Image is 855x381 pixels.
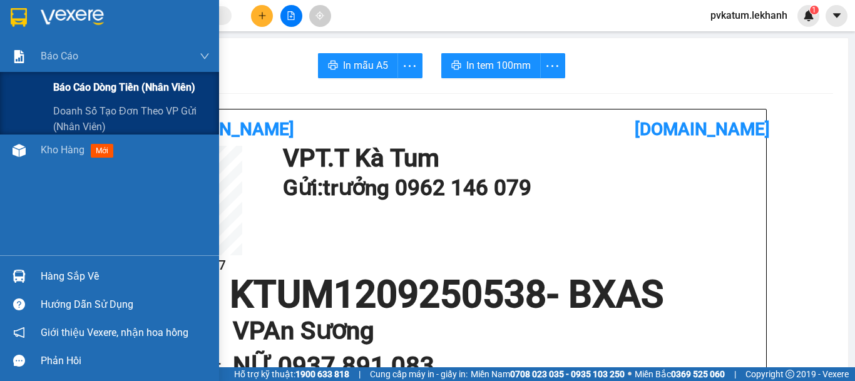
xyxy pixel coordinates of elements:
span: mới [91,144,113,158]
h1: VP T.T Kà Tum [283,146,754,171]
button: more [540,53,565,78]
div: 0962146079 [11,41,111,58]
span: caret-down [831,10,842,21]
div: trưởng [11,26,111,41]
sup: 1 [810,6,819,14]
span: plus [258,11,267,20]
button: printerIn tem 100mm [441,53,541,78]
h1: KTUM1209250538 - BXAS [133,276,760,313]
span: Gửi: [11,12,30,25]
div: Phản hồi [41,352,210,370]
button: caret-down [826,5,847,27]
span: message [13,355,25,367]
img: warehouse-icon [13,270,26,283]
img: icon-new-feature [803,10,814,21]
span: file-add [287,11,295,20]
div: 0937891083 [120,41,220,58]
h1: VP An Sương [233,313,735,348]
span: question-circle [13,298,25,310]
div: T.T Kà Tum [11,11,111,26]
span: In mẫu A5 [343,58,388,73]
span: SL [132,87,149,104]
span: more [541,58,565,74]
span: notification [13,327,25,338]
strong: 0708 023 035 - 0935 103 250 [510,369,625,379]
span: aim [315,11,324,20]
button: file-add [280,5,302,27]
button: aim [309,5,331,27]
span: Miền Nam [471,367,625,381]
button: more [397,53,422,78]
div: Hàng sắp về [41,267,210,286]
span: Miền Bắc [635,367,725,381]
span: more [398,58,422,74]
img: warehouse-icon [13,144,26,157]
strong: 1900 633 818 [295,369,349,379]
div: NỮ [120,26,220,41]
div: Hướng dẫn sử dụng [41,295,210,314]
span: Nhận: [120,12,150,25]
button: plus [251,5,273,27]
span: Doanh số tạo đơn theo VP gửi (nhân viên) [53,103,210,135]
b: [PERSON_NAME] [159,119,294,140]
h1: Gửi: trưởng 0962 146 079 [283,171,754,205]
b: [DOMAIN_NAME] [635,119,770,140]
span: printer [328,60,338,72]
span: Kho hàng [41,144,84,156]
span: pvkatum.lekhanh [700,8,797,23]
img: solution-icon [13,50,26,63]
div: An Sương [120,11,220,26]
span: ⚪️ [628,372,632,377]
div: 30.000 [9,66,113,81]
button: printerIn mẫu A5 [318,53,398,78]
span: Cung cấp máy in - giấy in: [370,367,468,381]
div: Tên hàng: 1 thùng ( : 1 ) [11,88,220,104]
img: logo-vxr [11,8,27,27]
span: copyright [786,370,794,378]
span: CR : [9,67,29,80]
span: Giới thiệu Vexere, nhận hoa hồng [41,325,188,340]
span: | [734,367,736,381]
span: | [359,367,361,381]
span: down [200,51,210,61]
span: printer [451,60,461,72]
span: Hỗ trợ kỹ thuật: [234,367,349,381]
span: 1 [812,6,816,14]
strong: 0369 525 060 [671,369,725,379]
span: Báo cáo [41,48,78,64]
span: In tem 100mm [466,58,531,73]
span: Báo cáo dòng tiền (nhân viên) [53,79,195,95]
